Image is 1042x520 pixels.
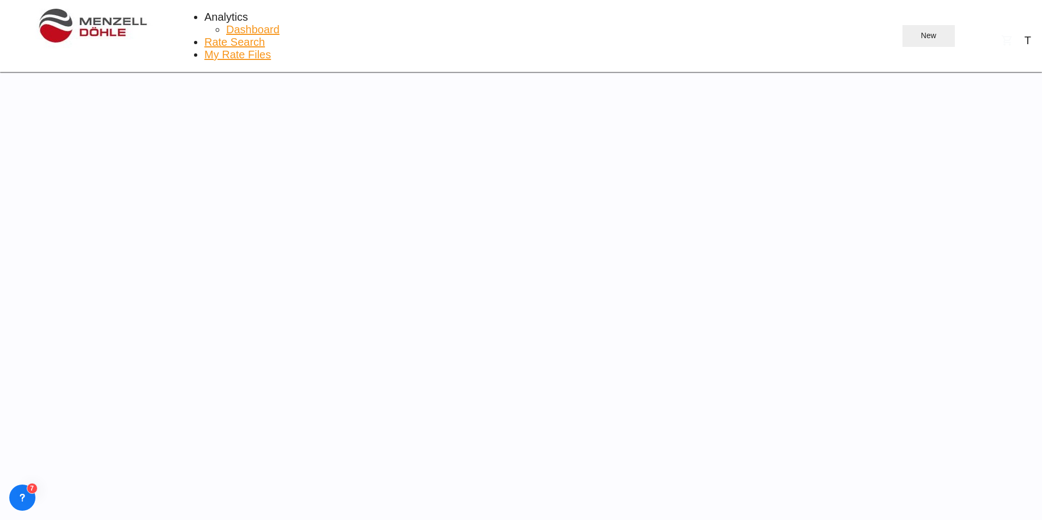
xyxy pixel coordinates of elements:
[204,36,265,49] a: Rate Search
[226,23,280,36] a: Dashboard
[204,49,271,61] span: My Rate Files
[204,49,271,61] a: My Rate Files
[1025,34,1031,47] div: T
[908,31,949,40] span: New
[226,23,280,35] span: Dashboard
[902,25,955,47] button: icon-plus 400-fgNewicon-chevron-down
[204,11,248,23] span: Analytics
[936,29,949,43] md-icon: icon-chevron-down
[977,33,990,47] span: Help
[908,29,921,43] md-icon: icon-plus 400-fg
